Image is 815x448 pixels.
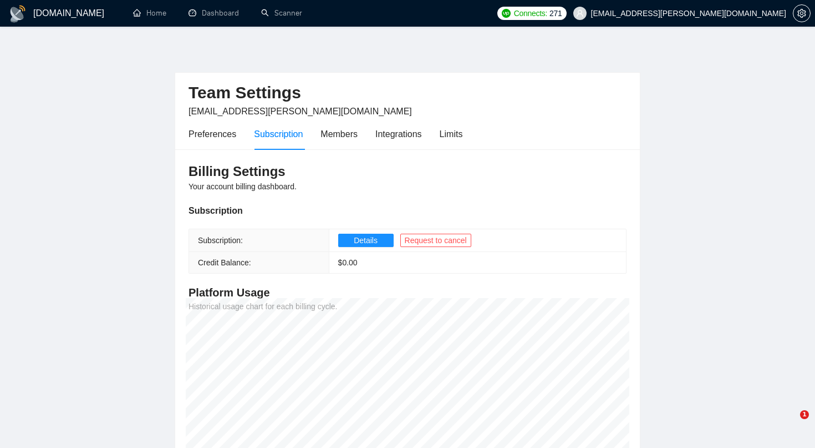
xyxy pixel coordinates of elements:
[354,234,378,246] span: Details
[793,9,810,18] span: setting
[800,410,809,419] span: 1
[189,204,626,218] div: Subscription
[514,7,547,19] span: Connects:
[189,8,239,18] a: dashboardDashboard
[440,127,463,141] div: Limits
[793,9,811,18] a: setting
[549,7,562,19] span: 271
[400,234,471,247] button: Request to cancel
[405,234,467,246] span: Request to cancel
[375,127,422,141] div: Integrations
[189,163,626,180] h3: Billing Settings
[320,127,358,141] div: Members
[777,410,804,437] iframe: Intercom live chat
[189,182,297,191] span: Your account billing dashboard.
[189,285,626,300] h4: Platform Usage
[793,4,811,22] button: setting
[261,8,302,18] a: searchScanner
[189,107,412,116] span: [EMAIL_ADDRESS][PERSON_NAME][DOMAIN_NAME]
[133,8,166,18] a: homeHome
[338,258,358,267] span: $ 0.00
[502,9,511,18] img: upwork-logo.png
[254,127,303,141] div: Subscription
[576,9,584,17] span: user
[189,82,626,104] h2: Team Settings
[198,236,243,245] span: Subscription:
[9,5,27,23] img: logo
[189,127,236,141] div: Preferences
[198,258,251,267] span: Credit Balance:
[338,234,394,247] button: Details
